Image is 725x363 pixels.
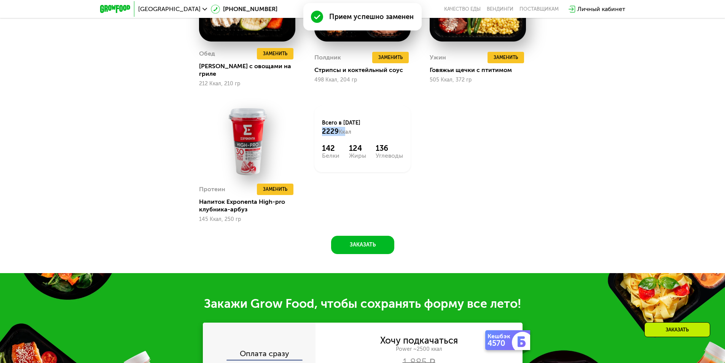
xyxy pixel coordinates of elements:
div: Хочу подкачаться [380,336,458,345]
div: [PERSON_NAME] с овощами на гриле [199,62,301,78]
div: Стрипсы и коктейльный соус [314,66,417,74]
div: Оплата сразу [204,350,315,360]
div: 142 [322,144,339,153]
a: Вендинги [487,6,513,12]
div: Жиры [349,153,366,159]
div: Напиток Exponenta High-pro клубника-арбуз [199,198,301,213]
span: Заменить [378,54,403,61]
span: Заменить [263,50,287,58]
span: [GEOGRAPHIC_DATA] [138,6,201,12]
button: Заменить [257,184,293,195]
span: 2229 [322,127,339,136]
button: Заменить [257,48,293,59]
span: Заменить [263,185,287,193]
div: Личный кабинет [577,5,625,14]
a: Качество еды [444,6,481,12]
div: Говяжьи щечки с птитимом [430,66,532,74]
div: Прием успешно заменен [329,12,414,21]
div: Кешбэк [488,333,513,339]
span: Ккал [339,129,351,135]
div: 4570 [488,339,513,347]
div: Всего в [DATE] [322,119,403,136]
div: 124 [349,144,366,153]
div: Протеин [199,184,225,195]
div: Power ~2500 ккал [315,346,523,353]
button: Заказать [331,236,394,254]
img: Success [311,11,323,23]
div: поставщикам [519,6,559,12]
div: 136 [376,144,403,153]
div: Ужин [430,52,446,63]
div: Белки [322,153,339,159]
div: Заказать [644,322,710,337]
div: Углеводы [376,153,403,159]
div: Обед [199,48,215,59]
div: 498 Ккал, 204 гр [314,77,411,83]
button: Заменить [372,52,409,63]
div: 212 Ккал, 210 гр [199,81,295,87]
button: Заменить [488,52,524,63]
div: 505 Ккал, 372 гр [430,77,526,83]
div: Полдник [314,52,341,63]
span: Заменить [494,54,518,61]
a: [PHONE_NUMBER] [211,5,277,14]
div: 145 Ккал, 250 гр [199,216,295,222]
